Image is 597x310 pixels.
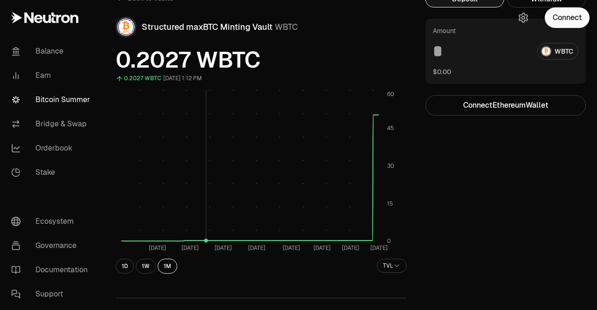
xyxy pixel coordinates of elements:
a: Orderbook [4,136,101,160]
a: Support [4,282,101,306]
img: WBTC Logo [117,18,135,36]
button: 1W [136,259,156,274]
button: 1D [116,259,134,274]
tspan: [DATE] [149,244,166,252]
span: Structured maxBTC Minting Vault [142,21,272,32]
tspan: [DATE] [313,244,331,252]
tspan: 30 [387,162,394,170]
button: ConnectEthereumWallet [425,95,586,116]
a: Ecosystem [4,209,101,234]
tspan: 15 [387,200,393,207]
tspan: 0 [387,237,391,245]
a: Governance [4,234,101,258]
tspan: [DATE] [215,244,232,252]
button: TVL [377,259,407,273]
tspan: [DATE] [370,244,388,252]
tspan: 45 [387,124,394,132]
a: Documentation [4,258,101,282]
span: 0.2027 WBTC [116,48,407,71]
tspan: 60 [387,90,394,98]
tspan: [DATE] [342,244,359,252]
button: 1M [158,259,177,274]
a: Bitcoin Summer [4,88,101,112]
div: Amount [433,26,456,35]
div: 0.2027 WBTC [124,73,161,84]
tspan: [DATE] [181,244,199,252]
div: [DATE] 1:12 PM [163,73,202,84]
span: WBTC [275,21,298,32]
a: Balance [4,39,101,63]
button: Connect [545,7,590,28]
a: Stake [4,160,101,185]
tspan: [DATE] [283,244,300,252]
tspan: [DATE] [248,244,265,252]
a: Bridge & Swap [4,112,101,136]
a: Earn [4,63,101,88]
button: $0.00 [433,67,451,76]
